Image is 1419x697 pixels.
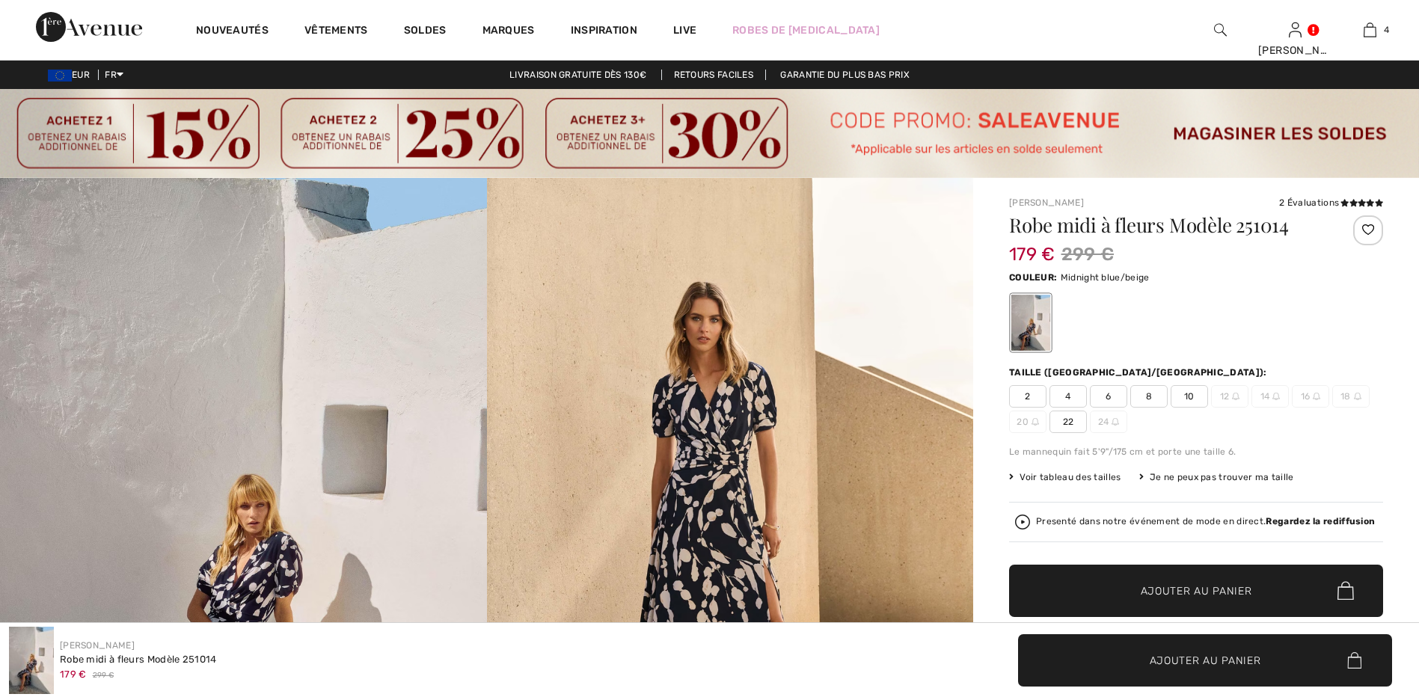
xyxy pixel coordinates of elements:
a: Se connecter [1289,22,1302,37]
img: ring-m.svg [1232,393,1239,400]
a: Robes de [MEDICAL_DATA] [732,22,880,38]
span: 12 [1211,385,1248,408]
button: Ajouter au panier [1009,565,1383,617]
span: 179 € [1009,229,1055,265]
h1: Robe midi à fleurs Modèle 251014 [1009,215,1321,235]
img: ring-m.svg [1112,418,1119,426]
div: 2 Évaluations [1279,196,1383,209]
span: 4 [1049,385,1087,408]
a: Garantie du plus bas prix [768,70,922,80]
div: Je ne peux pas trouver ma taille [1139,470,1294,484]
span: 20 [1009,411,1046,433]
a: [PERSON_NAME] [60,640,135,651]
a: Marques [482,24,535,40]
span: 6 [1090,385,1127,408]
a: Livraison gratuite dès 130€ [497,70,658,80]
img: ring-m.svg [1313,393,1320,400]
img: recherche [1214,21,1227,39]
span: 18 [1332,385,1370,408]
span: 16 [1292,385,1329,408]
span: Voir tableau des tailles [1009,470,1121,484]
a: Live [673,22,696,38]
span: 4 [1384,23,1389,37]
a: 4 [1333,21,1406,39]
span: Ajouter au panier [1141,583,1252,598]
img: Mon panier [1364,21,1376,39]
span: 2 [1009,385,1046,408]
img: Bag.svg [1337,581,1354,601]
strong: Regardez la rediffusion [1266,516,1375,526]
img: ring-m.svg [1354,393,1361,400]
div: Midnight blue/beige [1011,295,1050,351]
span: Inspiration [571,24,637,40]
span: 10 [1171,385,1208,408]
a: [PERSON_NAME] [1009,197,1084,208]
img: Mes infos [1289,21,1302,39]
img: ring-m.svg [1272,393,1280,400]
span: 14 [1251,385,1289,408]
img: Bag.svg [1347,652,1361,669]
div: Robe midi à fleurs Modèle 251014 [60,652,217,667]
img: Robe Midi &agrave; Fleurs mod&egrave;le 251014 [9,627,54,694]
span: 299 € [93,670,114,681]
button: Ajouter au panier [1018,634,1392,687]
span: 24 [1090,411,1127,433]
a: Soldes [404,24,447,40]
span: 22 [1049,411,1087,433]
div: Presenté dans notre événement de mode en direct. [1036,517,1375,526]
a: Nouveautés [196,24,269,40]
div: Taille ([GEOGRAPHIC_DATA]/[GEOGRAPHIC_DATA]): [1009,366,1270,379]
span: Couleur: [1009,272,1057,283]
div: Le mannequin fait 5'9"/175 cm et porte une taille 6. [1009,445,1383,458]
img: ring-m.svg [1032,418,1039,426]
span: 299 € [1061,241,1115,268]
span: 179 € [60,669,87,680]
div: [PERSON_NAME] [1258,43,1331,58]
img: Euro [48,70,72,82]
span: Midnight blue/beige [1061,272,1150,283]
span: 8 [1130,385,1168,408]
span: FR [105,70,123,80]
img: Regardez la rediffusion [1015,515,1030,529]
a: Retours faciles [661,70,767,80]
span: Ajouter au panier [1150,652,1261,668]
span: EUR [48,70,96,80]
a: Vêtements [304,24,368,40]
img: 1ère Avenue [36,12,142,42]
